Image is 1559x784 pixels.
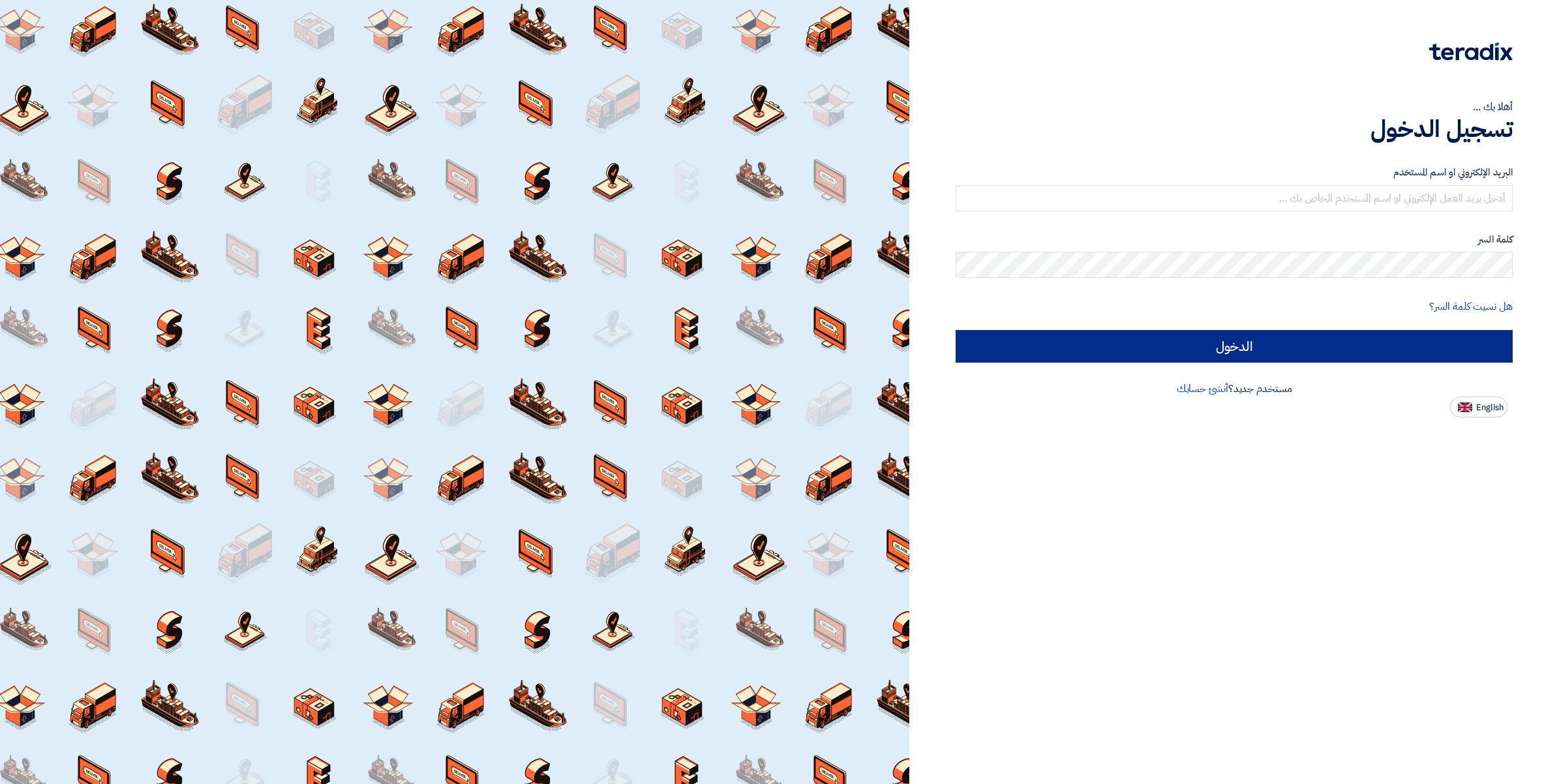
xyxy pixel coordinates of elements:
input: أدخل بريد العمل الإلكتروني او اسم المستخدم الخاص بك ... [956,185,1513,211]
button: English [1450,397,1507,417]
label: كلمة السر [956,232,1513,247]
a: أنشئ حسابك [1177,381,1228,397]
div: مستخدم جديد؟ [956,381,1513,397]
label: البريد الإلكتروني او اسم المستخدم [956,165,1513,180]
a: هل نسيت كلمة السر؟ [1429,299,1513,314]
h1: تسجيل الدخول [956,115,1513,143]
span: English [1476,403,1504,412]
img: en-US.png [1458,402,1472,412]
div: أهلا بك ... [956,99,1513,115]
img: Teradix logo [1429,42,1513,61]
input: الدخول [956,330,1513,363]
